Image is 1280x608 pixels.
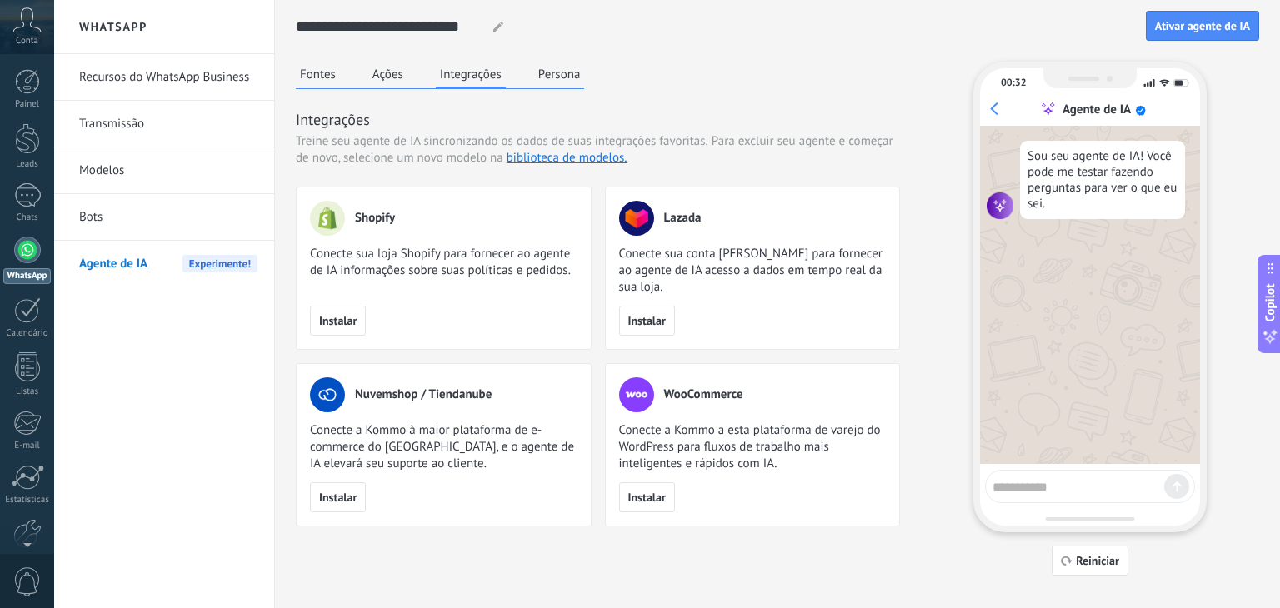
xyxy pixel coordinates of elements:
a: Bots [79,194,257,241]
span: Agente de IA [79,241,147,287]
li: Modelos [54,147,274,194]
span: Nuvemshop / Tiendanube [355,386,492,403]
span: Shopify [355,210,395,227]
a: Transmissão [79,101,257,147]
div: Listas [3,386,52,397]
div: WhatsApp [3,268,51,284]
span: Conecte a Kommo à maior plataforma de e-commerce do [GEOGRAPHIC_DATA], e o agente de IA elevará s... [310,422,577,472]
span: Conecte a Kommo a esta plataforma de varejo do WordPress para fluxos de trabalho mais inteligente... [619,422,887,472]
span: Conta [16,36,38,47]
button: Instalar [619,306,675,336]
div: Agente de IA [1062,102,1131,117]
button: Instalar [619,482,675,512]
h3: Integrações [296,109,900,130]
span: Conecte sua conta [PERSON_NAME] para fornecer ao agente de IA acesso a dados em tempo real da sua... [619,246,887,296]
div: Sou seu agente de IA! Você pode me testar fazendo perguntas para ver o que eu sei. [1020,141,1185,219]
div: Painel [3,99,52,110]
div: Leads [3,159,52,170]
div: Chats [3,212,52,223]
span: Ativar agente de IA [1155,20,1250,32]
div: Calendário [3,328,52,339]
span: Instalar [628,315,666,326]
button: Reiniciar [1052,546,1128,576]
span: Lazada [664,210,702,227]
span: Experimente! [182,255,257,272]
button: Fontes [296,62,340,87]
span: Treine seu agente de IA sincronizando os dados de suas integrações favoritas. [296,133,708,150]
li: Bots [54,194,274,241]
span: Instalar [628,491,666,503]
li: Transmissão [54,101,274,147]
button: Ações [368,62,407,87]
span: Reiniciar [1076,555,1119,566]
button: Integrações [436,62,506,89]
div: 00:32 [1001,77,1026,89]
button: Persona [534,62,585,87]
a: Modelos [79,147,257,194]
div: E-mail [3,441,52,451]
button: Instalar [310,306,366,336]
button: Instalar [310,482,366,512]
a: Recursos do WhatsApp Business [79,54,257,101]
span: Para excluir seu agente e começar de novo, selecione um novo modelo na [296,133,893,166]
span: Conecte sua loja Shopify para fornecer ao agente de IA informações sobre suas políticas e pedidos. [310,246,577,279]
div: Estatísticas [3,495,52,506]
img: agent icon [987,192,1013,219]
span: Instalar [319,315,357,326]
span: Copilot [1262,284,1278,322]
button: Ativar agente de IA [1146,11,1259,41]
a: biblioteca de modelos. [507,150,627,166]
span: WooCommerce [664,386,743,403]
li: Agente de IA [54,241,274,287]
span: Instalar [319,491,357,503]
li: Recursos do WhatsApp Business [54,54,274,101]
a: Agente de IAExperimente! [79,241,257,287]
